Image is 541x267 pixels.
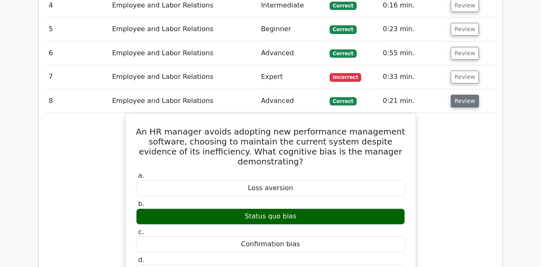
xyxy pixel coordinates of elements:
td: Employee and Labor Relations [109,42,258,65]
td: 7 [45,65,109,89]
h5: An HR manager avoids adopting new performance management software, choosing to maintain the curre... [135,127,406,167]
td: Employee and Labor Relations [109,89,258,113]
button: Review [451,71,479,83]
span: a. [138,171,144,179]
td: Employee and Labor Relations [109,65,258,89]
button: Review [451,23,479,36]
td: 6 [45,42,109,65]
td: 0:23 min. [380,17,447,41]
td: 0:21 min. [380,89,447,113]
td: 0:55 min. [380,42,447,65]
span: Correct [330,2,357,10]
td: Employee and Labor Relations [109,17,258,41]
span: b. [138,200,144,208]
div: Confirmation bias [136,236,405,252]
td: 0:33 min. [380,65,447,89]
td: 8 [45,89,109,113]
td: 5 [45,17,109,41]
td: Advanced [258,89,326,113]
span: Correct [330,25,357,34]
div: Loss aversion [136,180,405,196]
div: Status quo bias [136,208,405,225]
span: Correct [330,49,357,58]
button: Review [451,47,479,60]
span: Correct [330,97,357,105]
button: Review [451,95,479,108]
span: Incorrect [330,73,362,81]
td: Advanced [258,42,326,65]
span: d. [138,256,144,264]
td: Beginner [258,17,326,41]
td: Expert [258,65,326,89]
span: c. [138,228,144,236]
